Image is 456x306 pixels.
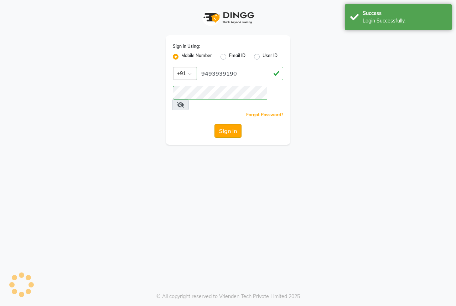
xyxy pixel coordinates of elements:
label: Email ID [229,52,245,61]
input: Username [173,86,267,100]
input: Username [197,67,283,80]
img: logo1.svg [199,7,256,28]
label: User ID [263,52,278,61]
a: Forgot Password? [246,112,283,117]
label: Mobile Number [181,52,212,61]
div: Login Successfully. [363,17,446,25]
label: Sign In Using: [173,43,200,50]
div: Success [363,10,446,17]
button: Sign In [214,124,242,138]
